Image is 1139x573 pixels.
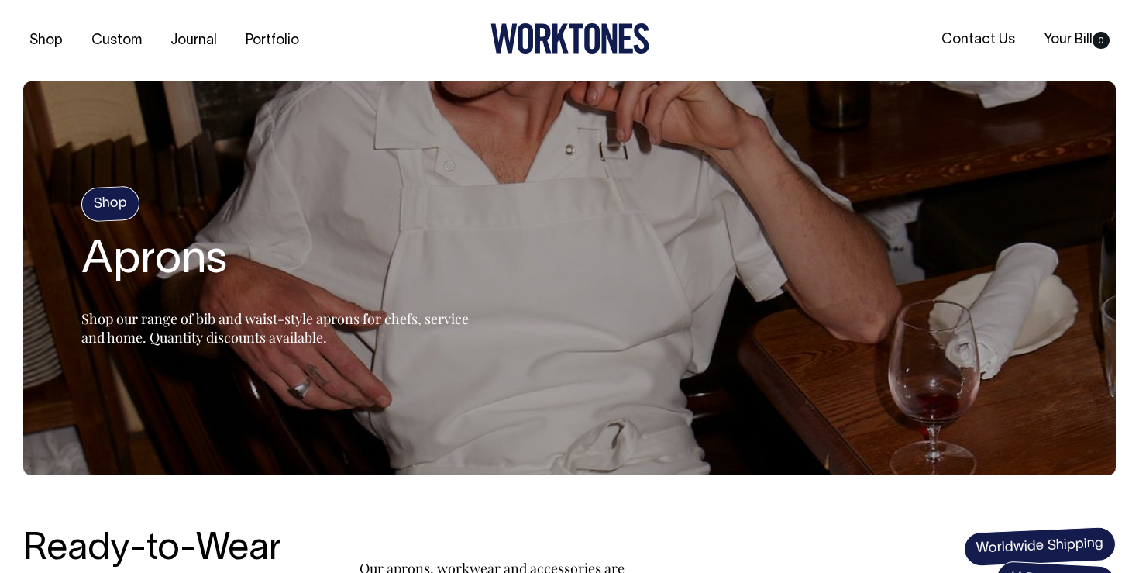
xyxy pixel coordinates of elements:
h4: Shop [81,185,140,222]
h2: Aprons [81,236,469,286]
a: Contact Us [935,27,1021,53]
span: Worldwide Shipping [963,526,1117,567]
span: Shop our range of bib and waist-style aprons for chefs, service and home. Quantity discounts avai... [81,309,469,347]
a: Custom [85,28,148,54]
a: Journal [164,28,223,54]
a: Shop [23,28,69,54]
span: 0 [1093,32,1110,49]
a: Portfolio [239,28,305,54]
a: Your Bill0 [1037,27,1116,53]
